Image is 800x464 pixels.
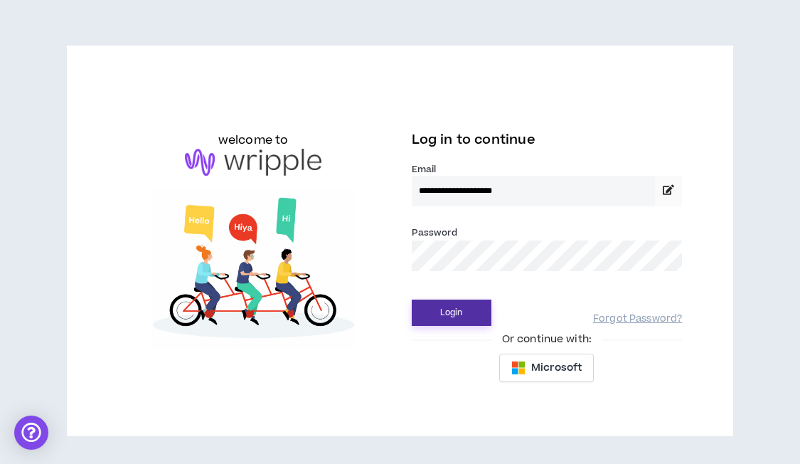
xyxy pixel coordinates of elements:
img: logo-brand.png [185,149,321,176]
img: Welcome to Wripple [118,190,389,350]
label: Email [412,163,683,176]
span: Log in to continue [412,131,535,149]
button: Microsoft [499,354,594,382]
span: Or continue with: [492,332,602,347]
button: Login [412,300,491,326]
h6: welcome to [218,132,289,149]
a: Forgot Password? [593,312,682,326]
div: Open Intercom Messenger [14,416,48,450]
span: Microsoft [531,360,582,376]
label: Password [412,226,458,239]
